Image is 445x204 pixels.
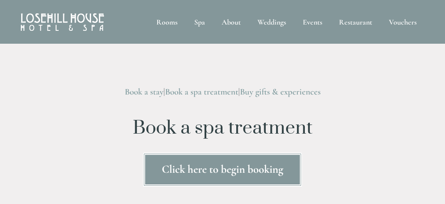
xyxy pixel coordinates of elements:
[21,13,104,31] img: Losehill House
[214,12,248,31] div: About
[240,87,321,97] a: Buy gifts & experiences
[331,12,380,31] div: Restaurant
[143,153,302,187] a: Click here to begin booking
[381,12,424,31] a: Vouchers
[149,12,185,31] div: Rooms
[24,84,421,100] h3: | |
[165,87,238,97] a: Book a spa treatment
[250,12,294,31] div: Weddings
[24,118,421,139] h1: Book a spa treatment
[295,12,330,31] div: Events
[187,12,213,31] div: Spa
[125,87,163,97] a: Book a stay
